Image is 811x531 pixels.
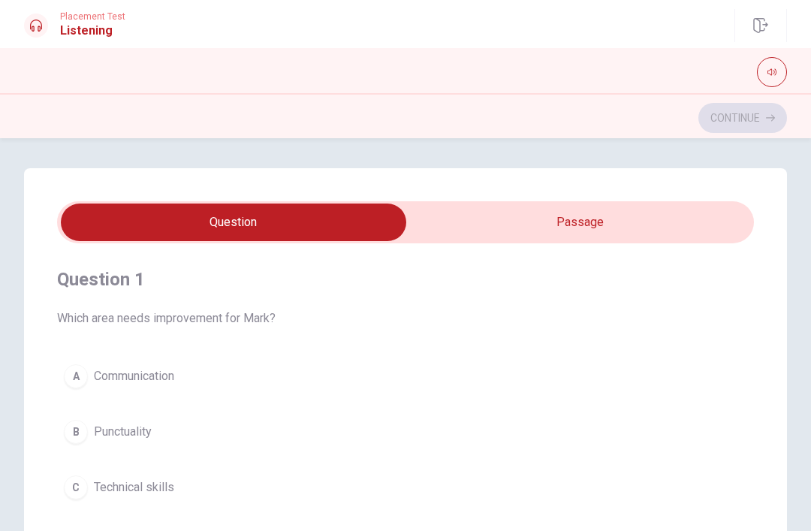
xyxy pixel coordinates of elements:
[60,11,125,22] span: Placement Test
[57,469,754,506] button: CTechnical skills
[64,420,88,444] div: B
[57,413,754,451] button: BPunctuality
[57,358,754,395] button: ACommunication
[57,267,754,291] h4: Question 1
[94,423,152,441] span: Punctuality
[94,478,174,496] span: Technical skills
[64,364,88,388] div: A
[57,309,754,327] span: Which area needs improvement for Mark?
[64,475,88,499] div: C
[60,22,125,40] h1: Listening
[94,367,174,385] span: Communication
